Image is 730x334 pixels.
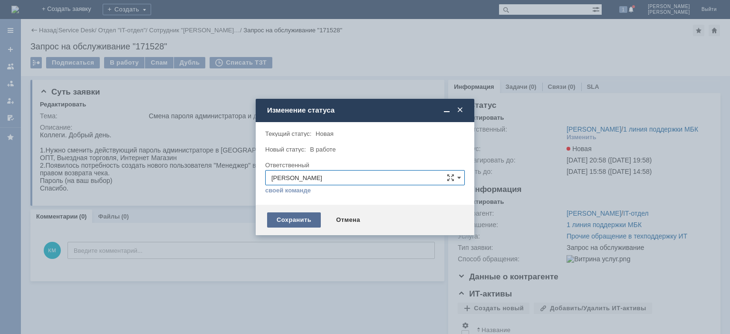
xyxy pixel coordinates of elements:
a: своей команде [265,187,311,194]
span: В работе [310,146,336,153]
div: Ответственный [265,162,463,168]
div: Изменение статуса [267,106,465,115]
label: Новый статус: [265,146,306,153]
span: Сложная форма [447,174,454,181]
span: Новая [316,130,334,137]
span: Закрыть [455,106,465,115]
span: Свернуть (Ctrl + M) [442,106,451,115]
label: Текущий статус: [265,130,311,137]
